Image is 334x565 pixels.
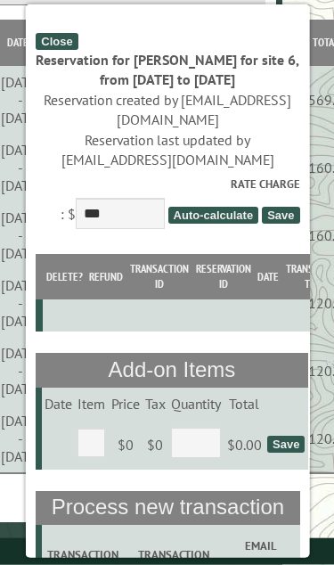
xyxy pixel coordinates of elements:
th: Date [254,254,282,300]
div: Reservation for [PERSON_NAME] for site 6, from [DATE] to [DATE] [35,50,298,90]
td: $0 [108,420,142,470]
th: Process new transaction [35,491,298,525]
div: : $ [35,176,298,233]
td: $0 [142,420,167,470]
div: Save [266,436,304,453]
div: [DATE] - [DATE] [1,209,41,262]
div: Reservation created by [EMAIL_ADDRESS][DOMAIN_NAME] [35,90,298,130]
td: $0.00 [224,420,264,470]
td: Price [108,388,142,420]
div: [DATE] - [DATE] [1,276,41,330]
td: Item [74,388,107,420]
td: Date [41,388,74,420]
td: Tax [142,388,167,420]
td: Total [224,388,264,420]
td: Quantity [167,388,223,420]
div: Reservation last updated by [EMAIL_ADDRESS][DOMAIN_NAME] [35,130,298,170]
th: Refund [86,254,126,300]
div: [DATE] - [DATE] [1,73,41,127]
th: Transaction ID [126,254,191,300]
div: Close [35,33,77,50]
th: Delete? [42,254,86,300]
div: [DATE] - [DATE] [1,412,41,465]
div: [DATE] - [DATE] [1,344,41,397]
label: Rate Charge [35,176,298,192]
span: Auto-calculate [167,207,258,224]
th: Reservation ID [191,254,254,300]
div: [DATE] - [DATE] [1,141,41,194]
span: Save [261,207,298,224]
th: Add-on Items [35,353,306,387]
